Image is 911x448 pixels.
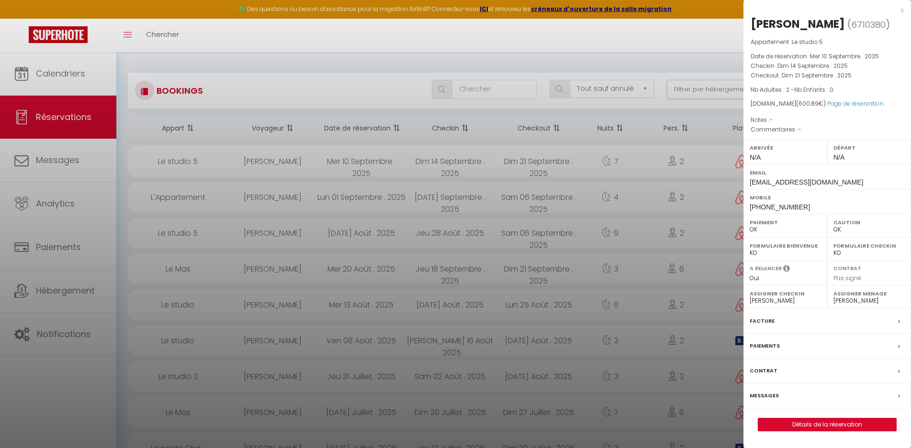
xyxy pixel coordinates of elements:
[833,218,905,227] label: Caution
[750,241,821,251] label: Formulaire Bienvenue
[798,125,801,133] span: -
[796,99,826,108] span: ( €)
[799,99,819,108] span: 600.89
[833,241,905,251] label: Formulaire Checkin
[777,62,848,70] span: Dim 14 Septembre . 2025
[833,274,861,282] span: Pas signé
[833,143,905,153] label: Départ
[751,37,904,47] p: Appartement :
[8,4,36,33] button: Ouvrir le widget de chat LiveChat
[751,86,833,94] span: Nb Adultes : 2 -
[750,203,810,211] span: [PHONE_NUMBER]
[750,178,863,186] span: [EMAIL_ADDRESS][DOMAIN_NAME]
[851,19,886,31] span: 6710380
[751,52,904,61] p: Date de réservation :
[833,153,844,161] span: N/A
[783,264,790,275] i: Sélectionner OUI si vous souhaiter envoyer les séquences de messages post-checkout
[750,264,782,273] label: A relancer
[750,289,821,298] label: Assigner Checkin
[810,52,879,60] span: Mer 10 Septembre . 2025
[751,16,845,32] div: [PERSON_NAME]
[751,71,904,80] p: Checkout :
[758,418,897,431] button: Détails de la réservation
[792,38,823,46] span: Le studio 5
[750,316,775,326] label: Facture
[751,125,904,134] p: Commentaires :
[847,18,890,31] span: ( )
[782,71,852,79] span: Dim 21 Septembre . 2025
[750,143,821,153] label: Arrivée
[794,86,833,94] span: Nb Enfants : 0
[750,341,780,351] label: Paiements
[750,391,779,401] label: Messages
[758,418,896,431] a: Détails de la réservation
[750,153,761,161] span: N/A
[833,289,905,298] label: Assigner Menage
[770,116,773,124] span: -
[750,193,905,202] label: Mobile
[743,5,904,16] div: x
[833,264,861,271] label: Contrat
[750,168,905,177] label: Email
[750,366,777,376] label: Contrat
[751,115,904,125] p: Notes :
[750,218,821,227] label: Paiement
[827,99,884,108] a: Page de réservation
[751,99,904,109] div: [DOMAIN_NAME]
[751,61,904,71] p: Checkin :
